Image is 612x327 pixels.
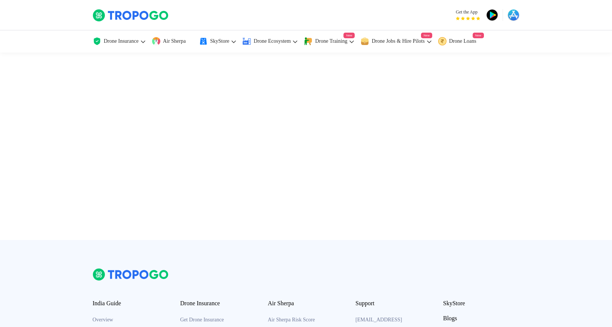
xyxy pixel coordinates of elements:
a: Drone Insurance [93,30,146,52]
a: Air Sherpa Risk Score [268,317,315,322]
span: Drone Jobs & Hire Pilots [372,38,425,44]
span: Drone Insurance [104,38,139,44]
a: Get Drone Insurance [180,317,224,322]
img: logo [93,268,169,281]
span: Drone Training [315,38,347,44]
span: SkyStore [210,38,229,44]
span: Get the App [456,9,480,15]
a: Drone Ecosystem [242,30,298,52]
a: SkyStore [443,300,519,307]
h3: Support [355,300,432,307]
span: New [343,33,355,38]
span: Drone Ecosystem [254,38,291,44]
a: Drone LoansNew [438,30,484,52]
h3: India Guide [93,300,169,307]
img: App Raking [456,16,480,20]
h3: Drone Insurance [180,300,257,307]
img: TropoGo Logo [93,9,169,22]
a: Blogs [443,315,519,322]
span: Drone Loans [449,38,476,44]
h3: Air Sherpa [268,300,344,307]
img: appstore [508,9,519,21]
span: New [473,33,484,38]
span: Air Sherpa [163,38,186,44]
a: Air Sherpa [152,30,193,52]
span: New [421,33,432,38]
a: Drone TrainingNew [304,30,355,52]
a: Overview [93,317,113,322]
img: playstore [486,9,498,21]
a: SkyStore [199,30,237,52]
a: Drone Jobs & Hire PilotsNew [360,30,432,52]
